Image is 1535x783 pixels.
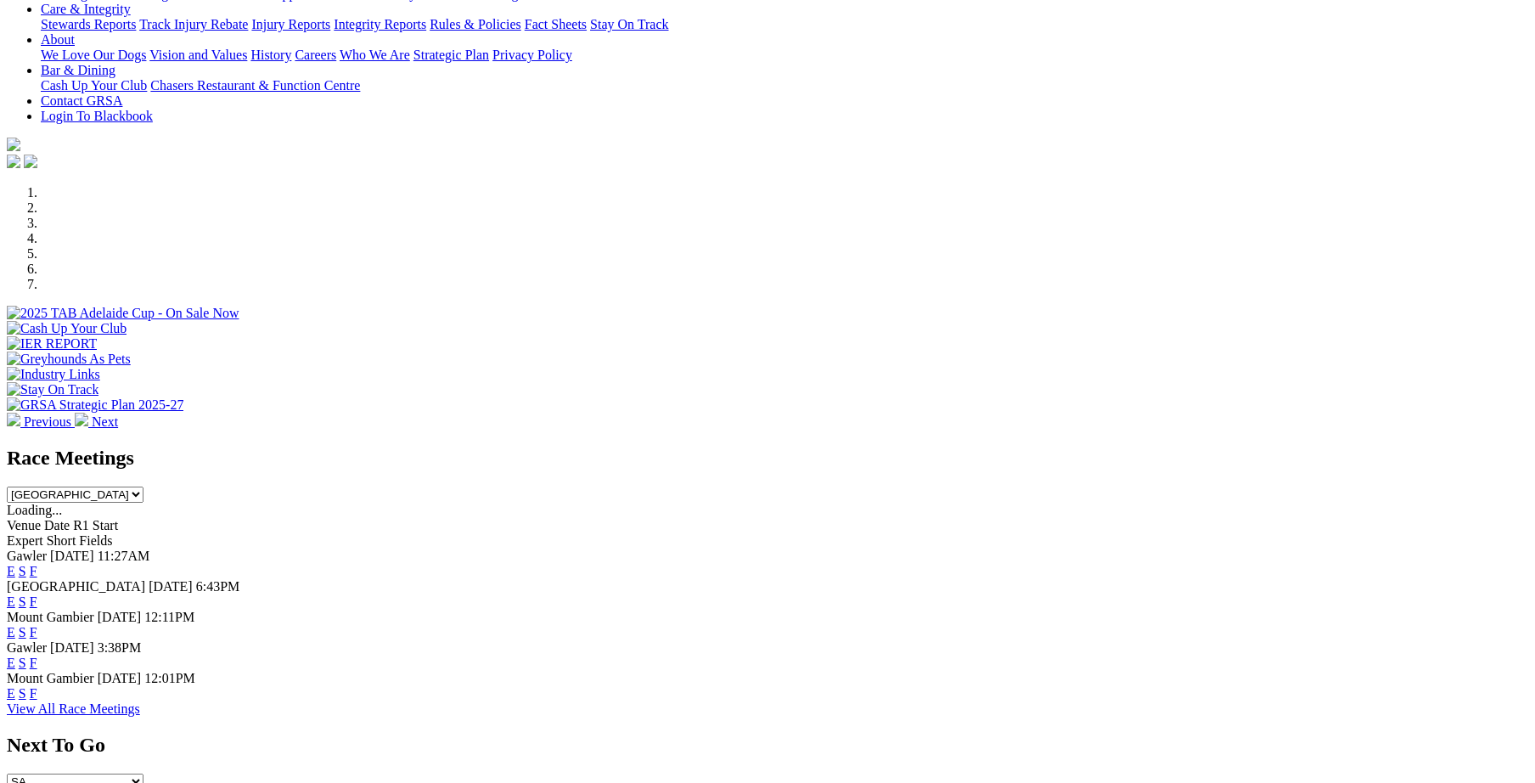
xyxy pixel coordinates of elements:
[7,671,94,685] span: Mount Gambier
[7,321,127,336] img: Cash Up Your Club
[41,17,136,31] a: Stewards Reports
[41,17,1528,32] div: Care & Integrity
[98,671,142,685] span: [DATE]
[7,518,41,532] span: Venue
[7,564,15,578] a: E
[19,686,26,701] a: S
[98,610,142,624] span: [DATE]
[41,93,122,108] a: Contact GRSA
[30,594,37,609] a: F
[149,579,193,594] span: [DATE]
[7,549,47,563] span: Gawler
[24,155,37,168] img: twitter.svg
[7,367,100,382] img: Industry Links
[47,533,76,548] span: Short
[250,48,291,62] a: History
[413,48,489,62] a: Strategic Plan
[50,549,94,563] span: [DATE]
[590,17,668,31] a: Stay On Track
[525,17,587,31] a: Fact Sheets
[7,382,98,397] img: Stay On Track
[251,17,330,31] a: Injury Reports
[144,610,194,624] span: 12:11PM
[7,640,47,655] span: Gawler
[7,656,15,670] a: E
[7,503,62,517] span: Loading...
[73,518,118,532] span: R1 Start
[7,138,20,151] img: logo-grsa-white.png
[75,414,118,429] a: Next
[92,414,118,429] span: Next
[340,48,410,62] a: Who We Are
[41,32,75,47] a: About
[30,656,37,670] a: F
[7,594,15,609] a: E
[7,352,131,367] img: Greyhounds As Pets
[7,397,183,413] img: GRSA Strategic Plan 2025-27
[295,48,336,62] a: Careers
[7,701,140,716] a: View All Race Meetings
[150,78,360,93] a: Chasers Restaurant & Function Centre
[492,48,572,62] a: Privacy Policy
[24,414,71,429] span: Previous
[50,640,94,655] span: [DATE]
[7,413,20,426] img: chevron-left-pager-white.svg
[144,671,195,685] span: 12:01PM
[149,48,247,62] a: Vision and Values
[41,2,131,16] a: Care & Integrity
[334,17,426,31] a: Integrity Reports
[41,78,1528,93] div: Bar & Dining
[7,533,43,548] span: Expert
[98,549,150,563] span: 11:27AM
[7,306,239,321] img: 2025 TAB Adelaide Cup - On Sale Now
[7,610,94,624] span: Mount Gambier
[41,109,153,123] a: Login To Blackbook
[79,533,112,548] span: Fields
[98,640,142,655] span: 3:38PM
[7,579,145,594] span: [GEOGRAPHIC_DATA]
[41,48,1528,63] div: About
[30,625,37,639] a: F
[19,656,26,670] a: S
[30,686,37,701] a: F
[75,413,88,426] img: chevron-right-pager-white.svg
[41,48,146,62] a: We Love Our Dogs
[19,564,26,578] a: S
[7,414,75,429] a: Previous
[7,155,20,168] img: facebook.svg
[19,625,26,639] a: S
[430,17,521,31] a: Rules & Policies
[41,63,115,77] a: Bar & Dining
[139,17,248,31] a: Track Injury Rebate
[7,625,15,639] a: E
[44,518,70,532] span: Date
[7,734,1528,757] h2: Next To Go
[7,336,97,352] img: IER REPORT
[7,686,15,701] a: E
[19,594,26,609] a: S
[41,78,147,93] a: Cash Up Your Club
[196,579,240,594] span: 6:43PM
[30,564,37,578] a: F
[7,447,1528,470] h2: Race Meetings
